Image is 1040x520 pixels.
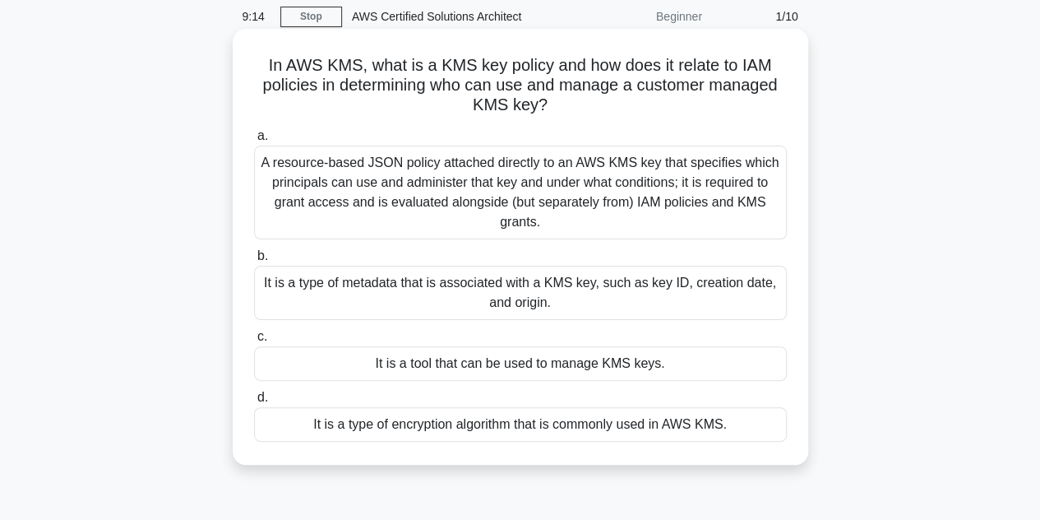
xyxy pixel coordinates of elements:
[257,390,268,404] span: d.
[254,407,787,442] div: It is a type of encryption algorithm that is commonly used in AWS KMS.
[257,128,268,142] span: a.
[257,248,268,262] span: b.
[280,7,342,27] a: Stop
[254,346,787,381] div: It is a tool that can be used to manage KMS keys.
[254,266,787,320] div: It is a type of metadata that is associated with a KMS key, such as key ID, creation date, and or...
[254,146,787,239] div: A resource-based JSON policy attached directly to an AWS KMS key that specifies which principals ...
[257,329,267,343] span: c.
[252,55,788,116] h5: In AWS KMS, what is a KMS key policy and how does it relate to IAM policies in determining who ca...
